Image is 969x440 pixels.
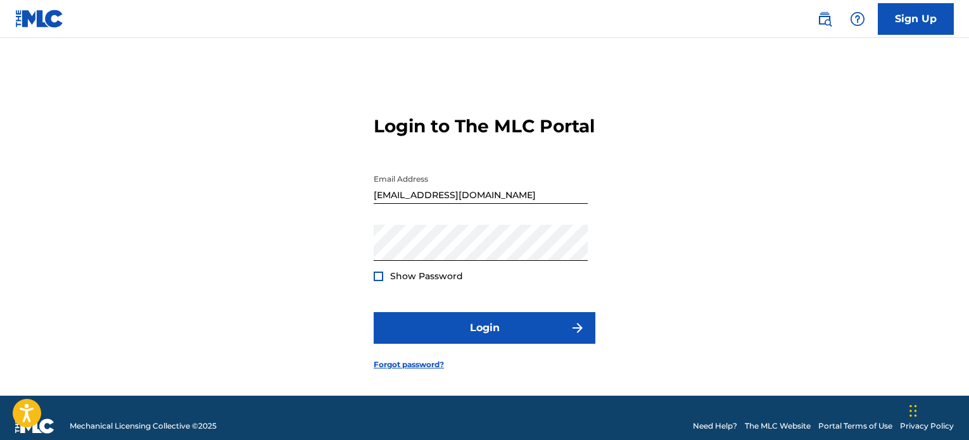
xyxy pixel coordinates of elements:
[374,115,595,137] h3: Login to The MLC Portal
[906,379,969,440] iframe: Chat Widget
[909,392,917,430] div: Arrastrar
[817,11,832,27] img: search
[570,320,585,336] img: f7272a7cc735f4ea7f67.svg
[812,6,837,32] a: Public Search
[878,3,954,35] a: Sign Up
[693,420,737,432] a: Need Help?
[374,312,595,344] button: Login
[850,11,865,27] img: help
[374,359,444,370] a: Forgot password?
[845,6,870,32] div: Help
[900,420,954,432] a: Privacy Policy
[906,379,969,440] div: Widget de chat
[745,420,811,432] a: The MLC Website
[390,270,463,282] span: Show Password
[818,420,892,432] a: Portal Terms of Use
[70,420,217,432] span: Mechanical Licensing Collective © 2025
[15,418,54,434] img: logo
[15,9,64,28] img: MLC Logo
